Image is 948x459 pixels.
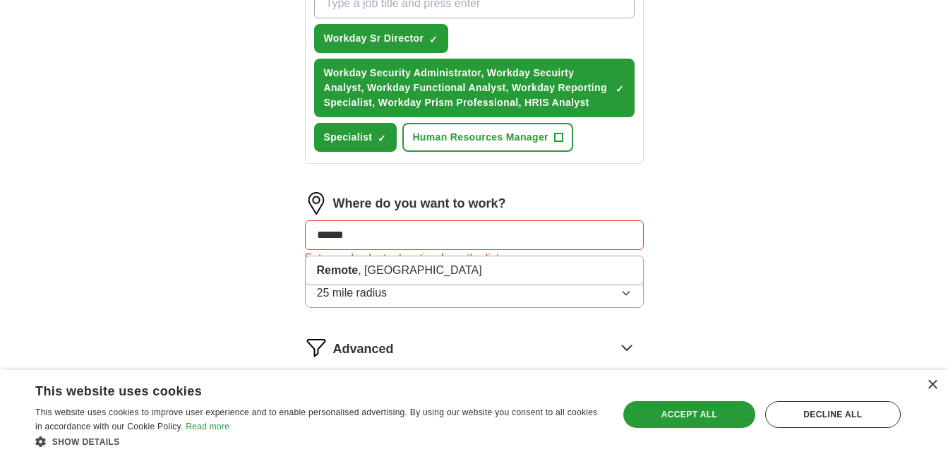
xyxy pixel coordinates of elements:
[186,422,229,431] a: Read more, opens a new window
[317,264,359,276] strong: Remote
[306,256,643,285] li: , [GEOGRAPHIC_DATA]
[314,123,397,152] button: Specialist✓
[333,340,394,359] span: Advanced
[623,401,755,428] div: Accept all
[35,407,597,431] span: This website uses cookies to improve user experience and to enable personalised advertising. By u...
[324,130,373,145] span: Specialist
[52,437,120,447] span: Show details
[927,380,937,391] div: Close
[412,130,548,145] span: Human Resources Manager
[324,31,424,46] span: Workday Sr Director
[317,285,388,302] span: 25 mile radius
[35,378,565,400] div: This website uses cookies
[324,66,610,110] span: Workday Security Administrator, Workday Secuirty Analyst, Workday Functional Analyst, Workday Rep...
[402,123,572,152] button: Human Resources Manager
[314,59,635,117] button: Workday Security Administrator, Workday Secuirty Analyst, Workday Functional Analyst, Workday Rep...
[305,336,328,359] img: filter
[378,133,386,144] span: ✓
[333,194,506,213] label: Where do you want to work?
[305,192,328,215] img: location.png
[429,34,438,45] span: ✓
[305,250,644,267] div: Enter and select a location from the list
[616,83,624,95] span: ✓
[35,434,601,448] div: Show details
[305,278,644,308] button: 25 mile radius
[314,24,449,53] button: Workday Sr Director✓
[765,401,901,428] div: Decline all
